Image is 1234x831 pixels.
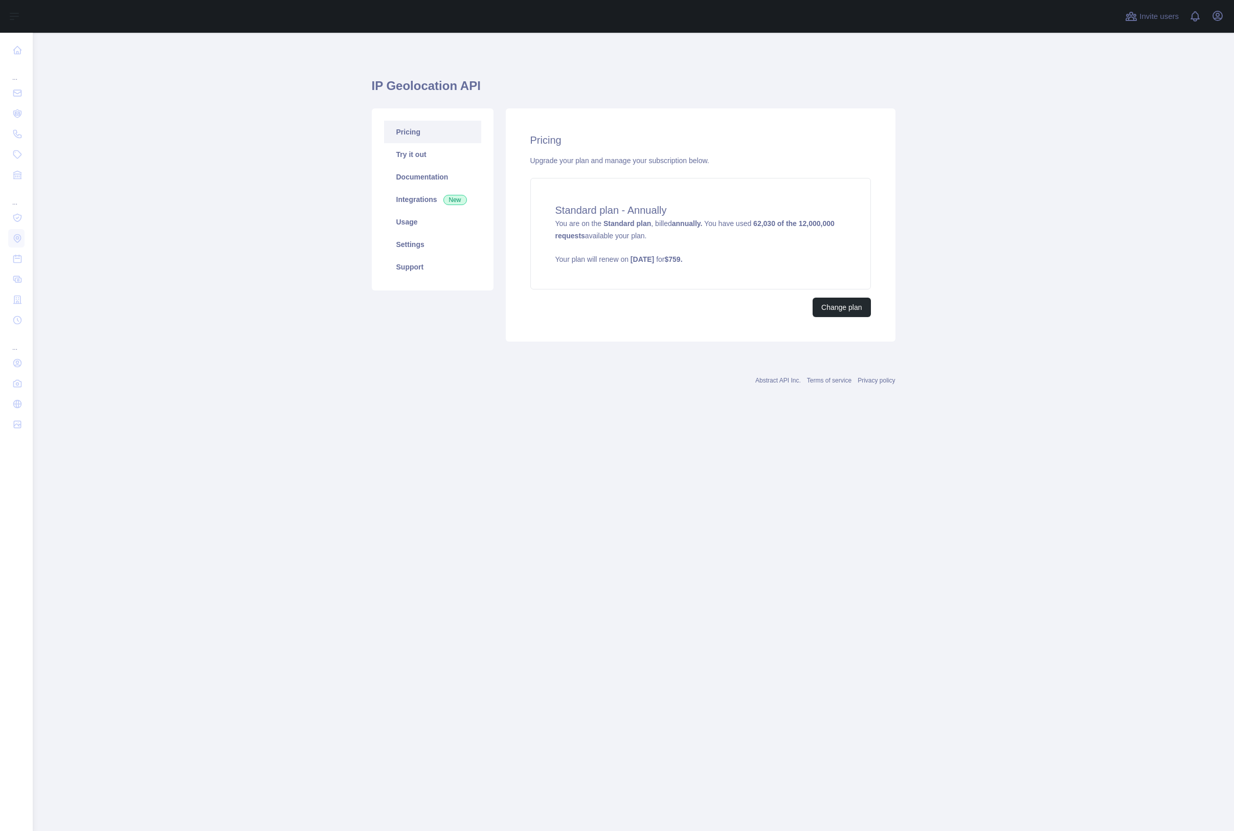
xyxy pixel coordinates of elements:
div: ... [8,61,25,82]
span: You are on the , billed You have used available your plan. [555,219,846,264]
strong: annually. [672,219,703,228]
a: Privacy policy [858,377,895,384]
div: ... [8,186,25,207]
span: New [443,195,467,205]
a: Try it out [384,143,481,166]
h2: Pricing [530,133,871,147]
a: Usage [384,211,481,233]
p: Your plan will renew on for [555,254,846,264]
a: Settings [384,233,481,256]
a: Integrations New [384,188,481,211]
strong: [DATE] [631,255,654,263]
span: Invite users [1139,11,1179,23]
a: Support [384,256,481,278]
strong: Standard plan [603,219,651,228]
button: Invite users [1123,8,1181,25]
strong: 62,030 of the 12,000,000 requests [555,219,835,240]
a: Abstract API Inc. [755,377,801,384]
strong: $ 759 . [665,255,683,263]
button: Change plan [813,298,870,317]
a: Pricing [384,121,481,143]
h4: Standard plan - Annually [555,203,846,217]
a: Documentation [384,166,481,188]
div: ... [8,331,25,352]
div: Upgrade your plan and manage your subscription below. [530,155,871,166]
a: Terms of service [807,377,851,384]
h1: IP Geolocation API [372,78,895,102]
